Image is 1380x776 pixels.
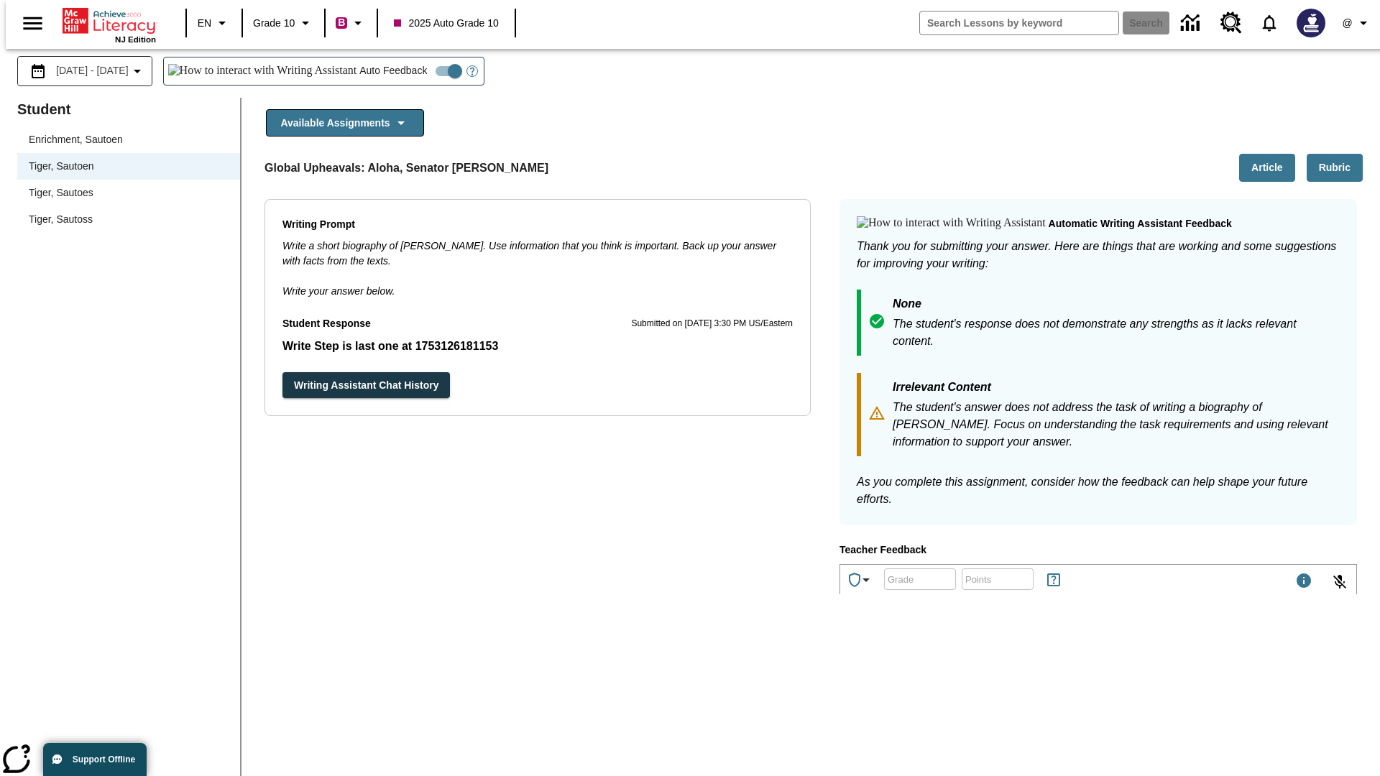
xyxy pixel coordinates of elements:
button: Article, Will open in new tab [1239,154,1295,182]
div: Points: Must be equal to or less than 25. [962,568,1034,590]
span: Grade 10 [253,16,295,31]
span: [DATE] - [DATE] [56,63,129,78]
p: Irrelevant Content [893,379,1340,399]
p: Writing Prompt [282,217,793,233]
p: As you complete this assignment, consider how the feedback can help shape your future efforts. [857,474,1340,508]
div: Tiger, Sautoen [17,153,240,180]
span: Support Offline [73,754,135,765]
img: How to interact with Writing Assistant [168,64,357,78]
p: The student's response does not demonstrate any strengths as it lacks relevant content. [893,315,1340,350]
button: Language: EN, Select a language [191,10,237,36]
span: B [338,14,345,32]
button: Available Assignments [266,109,424,137]
p: None [893,295,1340,315]
p: Teacher Feedback [839,542,1357,558]
button: Select a new avatar [1288,4,1334,42]
span: EN [198,16,211,31]
div: Tiger, Sautoes [17,180,240,206]
a: Resource Center, Will open in new tab [1212,4,1251,42]
button: Grade: Grade 10, Select a grade [247,10,320,36]
span: 2025 Auto Grade 10 [394,16,498,31]
p: Submitted on [DATE] 3:30 PM US/Eastern [631,317,793,331]
div: Tiger, Sautoes [29,185,93,200]
div: Tiger, Sautoss [17,206,240,233]
img: Avatar [1297,9,1325,37]
p: Write a short biography of [PERSON_NAME]. Use information that you think is important. Back up yo... [282,239,793,269]
a: Home [63,6,156,35]
button: Profile/Settings [1334,10,1380,36]
div: Enrichment, Sautoen [17,126,240,153]
p: Student Response [282,338,793,355]
div: Grade: Letters, numbers, %, + and - are allowed. [884,568,956,590]
button: Support Offline [43,743,147,776]
p: Student Response [282,316,371,332]
div: Home [63,5,156,44]
button: Select the date range menu item [24,63,146,80]
p: Thank you for submitting your answer. Here are things that are working and some suggestions for i... [857,238,1340,272]
input: search field [920,11,1118,34]
p: Automatic writing assistant feedback [1049,216,1232,232]
div: Enrichment, Sautoen [29,132,123,147]
img: How to interact with Writing Assistant [857,216,1046,231]
a: Data Center [1172,4,1212,43]
button: Click to activate and allow voice recognition [1322,565,1357,599]
button: Achievements [840,565,880,594]
input: Points: Must be equal to or less than 25. [962,560,1034,598]
button: Open side menu [11,2,54,45]
button: Open Help for Writing Assistant [461,57,484,85]
div: Tiger, Sautoen [29,159,94,174]
button: Rubric, Will open in new tab [1307,154,1363,182]
button: Boost Class color is violet red. Change class color [330,10,372,36]
svg: Collapse Date Range Filter [129,63,146,80]
p: Write your answer below. [282,269,793,299]
button: Writing Assistant Chat History [282,372,450,399]
body: Type your response here. [6,11,210,24]
div: Maximum 1000 characters Press Escape to exit toolbar and use left and right arrow keys to access ... [1295,572,1312,592]
button: Rules for Earning Points and Achievements, Will open in new tab [1039,565,1068,594]
a: Notifications [1251,4,1288,42]
p: Write Step is last one at 1753126181153 [282,338,793,355]
p: Student [17,98,240,121]
span: @ [1342,16,1352,31]
div: Tiger, Sautoss [29,212,93,227]
span: Auto Feedback [359,63,427,78]
input: Grade: Letters, numbers, %, + and - are allowed. [884,560,956,598]
p: Global Upheavals: Aloha, Senator [PERSON_NAME] [264,160,548,177]
p: The student's answer does not address the task of writing a biography of [PERSON_NAME]. Focus on ... [893,399,1340,451]
span: NJ Edition [115,35,156,44]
